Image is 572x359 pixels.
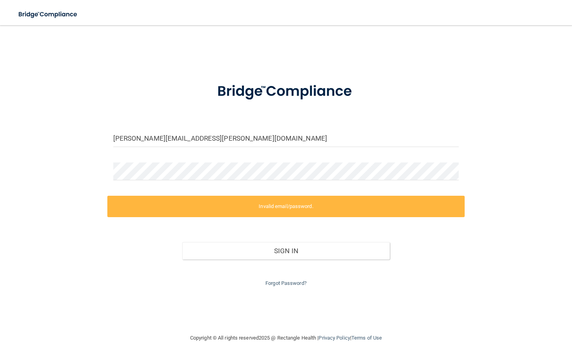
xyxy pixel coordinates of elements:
div: Copyright © All rights reserved 2025 @ Rectangle Health | | [141,325,431,351]
iframe: Drift Widget Chat Controller [435,303,562,334]
input: Email [113,129,459,147]
img: bridge_compliance_login_screen.278c3ca4.svg [202,73,369,110]
a: Terms of Use [351,335,382,341]
a: Privacy Policy [318,335,350,341]
a: Forgot Password? [265,280,307,286]
label: Invalid email/password. [107,196,465,217]
button: Sign In [182,242,390,260]
img: bridge_compliance_login_screen.278c3ca4.svg [12,6,85,23]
